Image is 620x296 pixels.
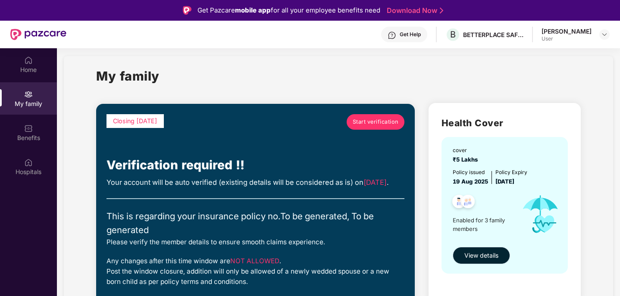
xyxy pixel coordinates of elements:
div: Verification required !! [106,156,404,174]
h1: My family [96,66,160,86]
div: Policy Expiry [495,168,527,177]
span: [DATE] [363,178,387,187]
div: Please verify the member details to ensure smooth claims experience. [106,237,404,247]
div: Get Help [400,31,421,38]
span: [DATE] [495,178,514,185]
div: User [542,35,592,42]
span: Enabled for 3 family members [453,216,514,234]
img: svg+xml;base64,PHN2ZyBpZD0iSG9zcGl0YWxzIiB4bWxucz0iaHR0cDovL3d3dy53My5vcmcvMjAwMC9zdmciIHdpZHRoPS... [24,158,33,167]
img: svg+xml;base64,PHN2ZyB4bWxucz0iaHR0cDovL3d3dy53My5vcmcvMjAwMC9zdmciIHdpZHRoPSI0OC45NDMiIGhlaWdodD... [457,192,479,213]
div: Any changes after this time window are . Post the window closure, addition will only be allowed o... [106,256,404,287]
img: svg+xml;base64,PHN2ZyBpZD0iSG9tZSIgeG1sbnM9Imh0dHA6Ly93d3cudzMub3JnLzIwMDAvc3ZnIiB3aWR0aD0iMjAiIG... [24,56,33,65]
span: ₹5 Lakhs [453,156,481,163]
span: Start verification [353,118,398,126]
img: svg+xml;base64,PHN2ZyB4bWxucz0iaHR0cDovL3d3dy53My5vcmcvMjAwMC9zdmciIHdpZHRoPSI0OC45NDMiIGhlaWdodD... [448,192,470,213]
img: Logo [183,6,191,15]
span: B [450,29,456,40]
span: 19 Aug 2025 [453,178,488,185]
img: icon [514,186,567,243]
div: This is regarding your insurance policy no. To be generated, To be generated [106,209,404,237]
img: New Pazcare Logo [10,29,66,40]
div: BETTERPLACE SAFETY SOLUTIONS PRIVATE LIMITED [463,31,523,39]
img: svg+xml;base64,PHN2ZyBpZD0iRHJvcGRvd24tMzJ4MzIiIHhtbG5zPSJodHRwOi8vd3d3LnczLm9yZy8yMDAwL3N2ZyIgd2... [601,31,608,38]
a: Start verification [347,114,404,130]
h2: Health Cover [442,116,568,130]
span: Closing [DATE] [113,117,157,125]
div: Your account will be auto verified (existing details will be considered as is) on . [106,177,404,188]
a: Download Now [387,6,441,15]
div: Policy issued [453,168,488,177]
button: View details [453,247,510,264]
span: NOT ALLOWED [230,257,279,265]
div: [PERSON_NAME] [542,27,592,35]
img: svg+xml;base64,PHN2ZyBpZD0iSGVscC0zMngzMiIgeG1sbnM9Imh0dHA6Ly93d3cudzMub3JnLzIwMDAvc3ZnIiB3aWR0aD... [388,31,396,40]
div: Get Pazcare for all your employee benefits need [197,5,380,16]
span: View details [464,251,498,260]
img: svg+xml;base64,PHN2ZyBpZD0iQmVuZWZpdHMiIHhtbG5zPSJodHRwOi8vd3d3LnczLm9yZy8yMDAwL3N2ZyIgd2lkdGg9Ij... [24,124,33,133]
img: svg+xml;base64,PHN2ZyB3aWR0aD0iMjAiIGhlaWdodD0iMjAiIHZpZXdCb3g9IjAgMCAyMCAyMCIgZmlsbD0ibm9uZSIgeG... [24,90,33,99]
strong: mobile app [235,6,271,14]
div: cover [453,146,481,155]
img: Stroke [440,6,443,15]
